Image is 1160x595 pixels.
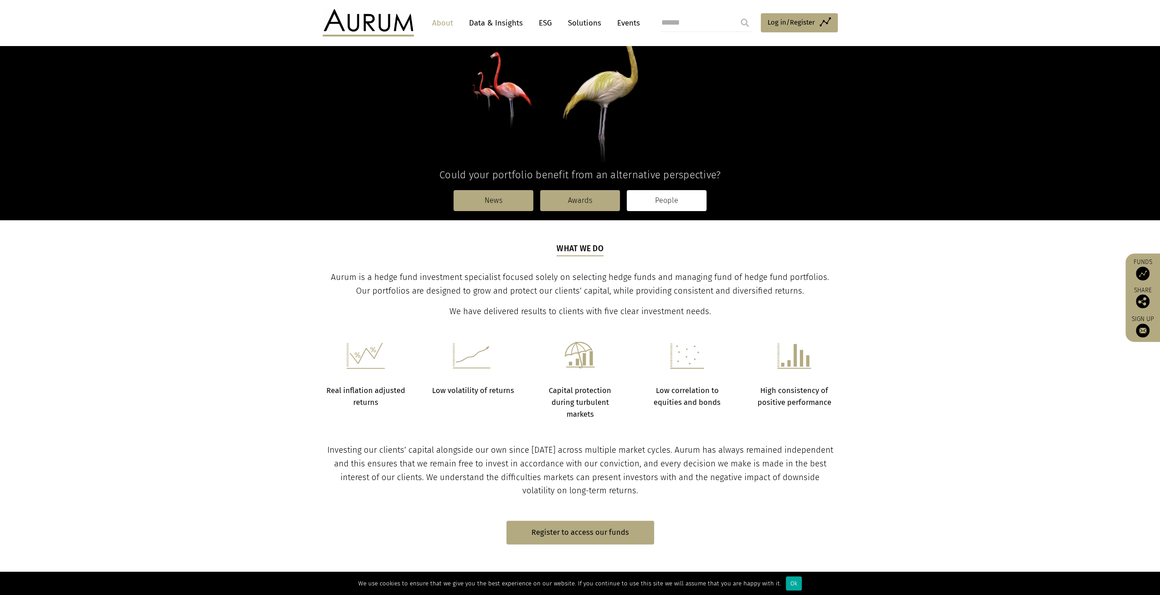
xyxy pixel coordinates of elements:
[327,445,833,496] span: Investing our clients’ capital alongside our own since [DATE] across multiple market cycles. Auru...
[654,386,721,407] strong: Low correlation to equities and bonds
[432,386,514,395] strong: Low volatility of returns
[549,386,611,419] strong: Capital protection during turbulent markets
[428,15,458,31] a: About
[534,15,557,31] a: ESG
[1136,324,1150,337] img: Sign up to our newsletter
[563,15,606,31] a: Solutions
[1130,287,1155,308] div: Share
[1136,295,1150,308] img: Share this post
[454,190,533,211] a: News
[506,521,654,544] a: Register to access our funds
[786,576,802,590] div: Ok
[557,243,603,256] h5: What we do
[758,386,831,407] strong: High consistency of positive performance
[323,169,838,181] h4: Could your portfolio benefit from an alternative perspective?
[761,13,838,32] a: Log in/Register
[1130,315,1155,337] a: Sign up
[613,15,640,31] a: Events
[768,17,815,28] span: Log in/Register
[540,190,620,211] a: Awards
[323,9,414,36] img: Aurum
[1136,267,1150,280] img: Access Funds
[736,14,754,32] input: Submit
[326,386,405,407] strong: Real inflation adjusted returns
[449,306,711,316] span: We have delivered results to clients with five clear investment needs.
[1130,258,1155,280] a: Funds
[464,15,527,31] a: Data & Insights
[627,190,706,211] a: People
[331,272,829,296] span: Aurum is a hedge fund investment specialist focused solely on selecting hedge funds and managing ...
